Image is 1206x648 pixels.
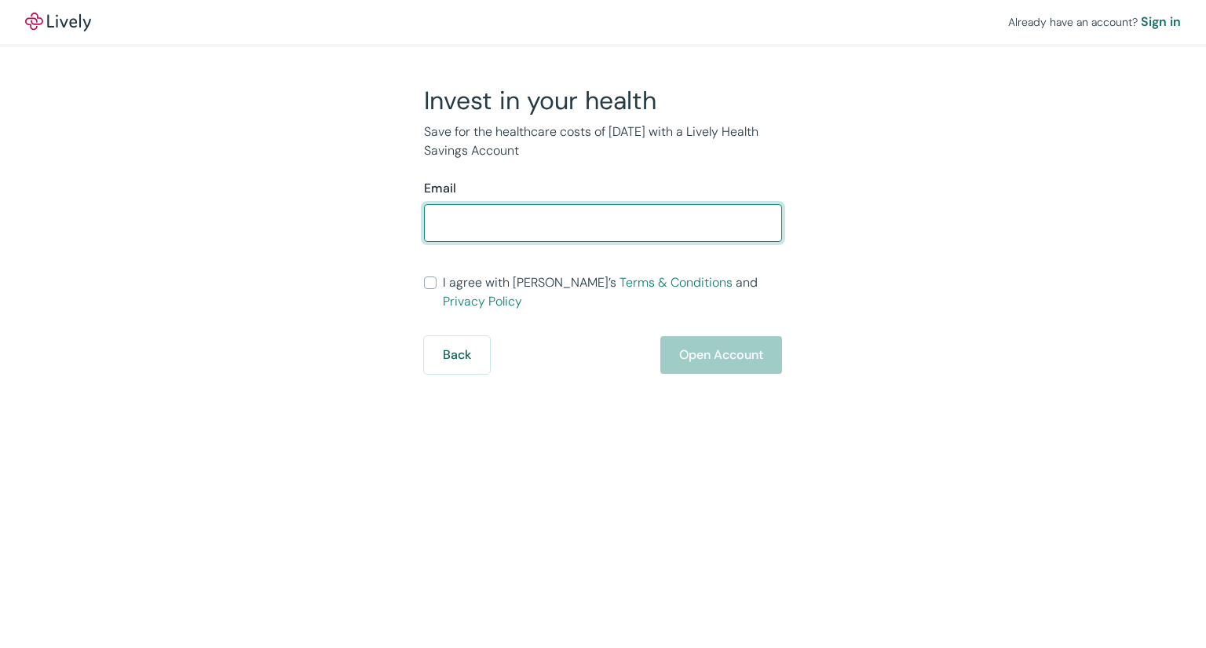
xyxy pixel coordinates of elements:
a: Terms & Conditions [619,274,733,291]
span: I agree with [PERSON_NAME]’s and [443,273,782,311]
button: Back [424,336,490,374]
label: Email [424,179,456,198]
a: Privacy Policy [443,293,522,309]
div: Already have an account? [1008,13,1181,31]
h2: Invest in your health [424,85,782,116]
p: Save for the healthcare costs of [DATE] with a Lively Health Savings Account [424,123,782,160]
a: Sign in [1141,13,1181,31]
a: LivelyLively [25,13,91,31]
img: Lively [25,13,91,31]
